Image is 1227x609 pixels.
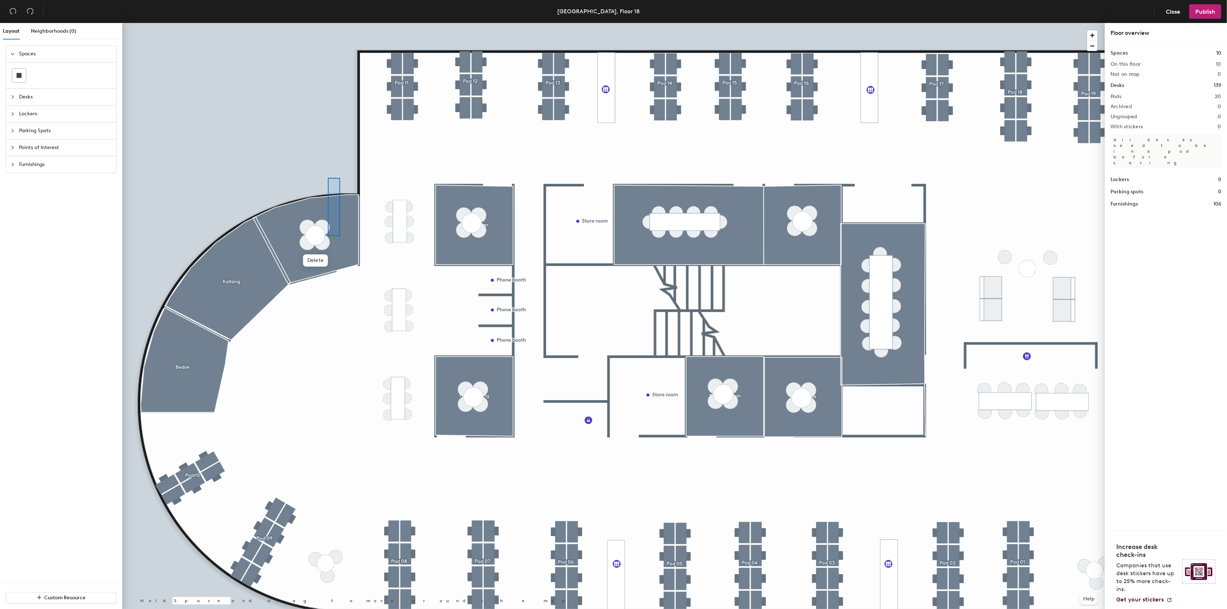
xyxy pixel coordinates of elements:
[9,8,17,15] span: undo
[303,254,328,267] span: Delete
[1214,82,1221,89] h1: 139
[1111,82,1124,89] h1: Desks
[1218,176,1221,184] h1: 0
[1111,61,1141,67] h2: On this floor
[1218,104,1221,110] h2: 0
[23,4,37,19] button: Redo (⌘ + ⇧ + Z)
[1218,114,1221,120] h2: 0
[1216,49,1221,57] h1: 10
[10,162,15,167] span: collapsed
[1111,200,1138,208] h1: Furnishings
[19,139,112,156] span: Points of Interest
[1116,596,1164,603] span: Get your stickers
[19,156,112,173] span: Furnishings
[1111,124,1143,130] h2: With stickers
[10,112,15,116] span: collapsed
[1160,4,1186,19] button: Close
[1218,71,1221,77] h2: 0
[1080,593,1098,605] button: Help
[6,592,116,604] button: Custom Resource
[1111,49,1128,57] h1: Spaces
[1111,104,1132,110] h2: Archived
[1182,559,1215,584] img: Sticker logo
[45,595,86,601] span: Custom Resource
[1216,61,1221,67] h2: 10
[1111,188,1143,196] h1: Parking spots
[1215,94,1221,100] h2: 20
[19,106,112,122] span: Lockers
[1111,114,1137,120] h2: Ungrouped
[1111,71,1140,77] h2: Not on map
[1213,200,1221,208] h1: 106
[6,4,20,19] button: Undo (⌘ + Z)
[1111,29,1221,37] div: Floor overview
[1111,94,1121,100] h2: Pods
[1218,188,1221,196] h1: 0
[10,52,15,56] span: expanded
[19,46,112,62] span: Spaces
[1111,134,1221,169] p: All desks need to be in a pod before saving
[1189,4,1221,19] button: Publish
[1195,8,1215,15] span: Publish
[19,123,112,139] span: Parking Spots
[1166,8,1180,15] span: Close
[1218,124,1221,130] h2: 0
[10,146,15,150] span: collapsed
[1111,176,1129,184] h1: Lockers
[31,28,76,34] span: Neighborhoods (0)
[19,89,112,105] span: Desks
[1116,562,1178,593] p: Companies that use desk stickers have up to 25% more check-ins.
[10,129,15,133] span: collapsed
[558,7,640,16] div: [GEOGRAPHIC_DATA], Floor 18
[3,28,19,34] span: Layout
[1116,543,1178,559] h4: Increase desk check-ins
[1116,596,1172,603] a: Get your stickers
[10,95,15,99] span: collapsed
